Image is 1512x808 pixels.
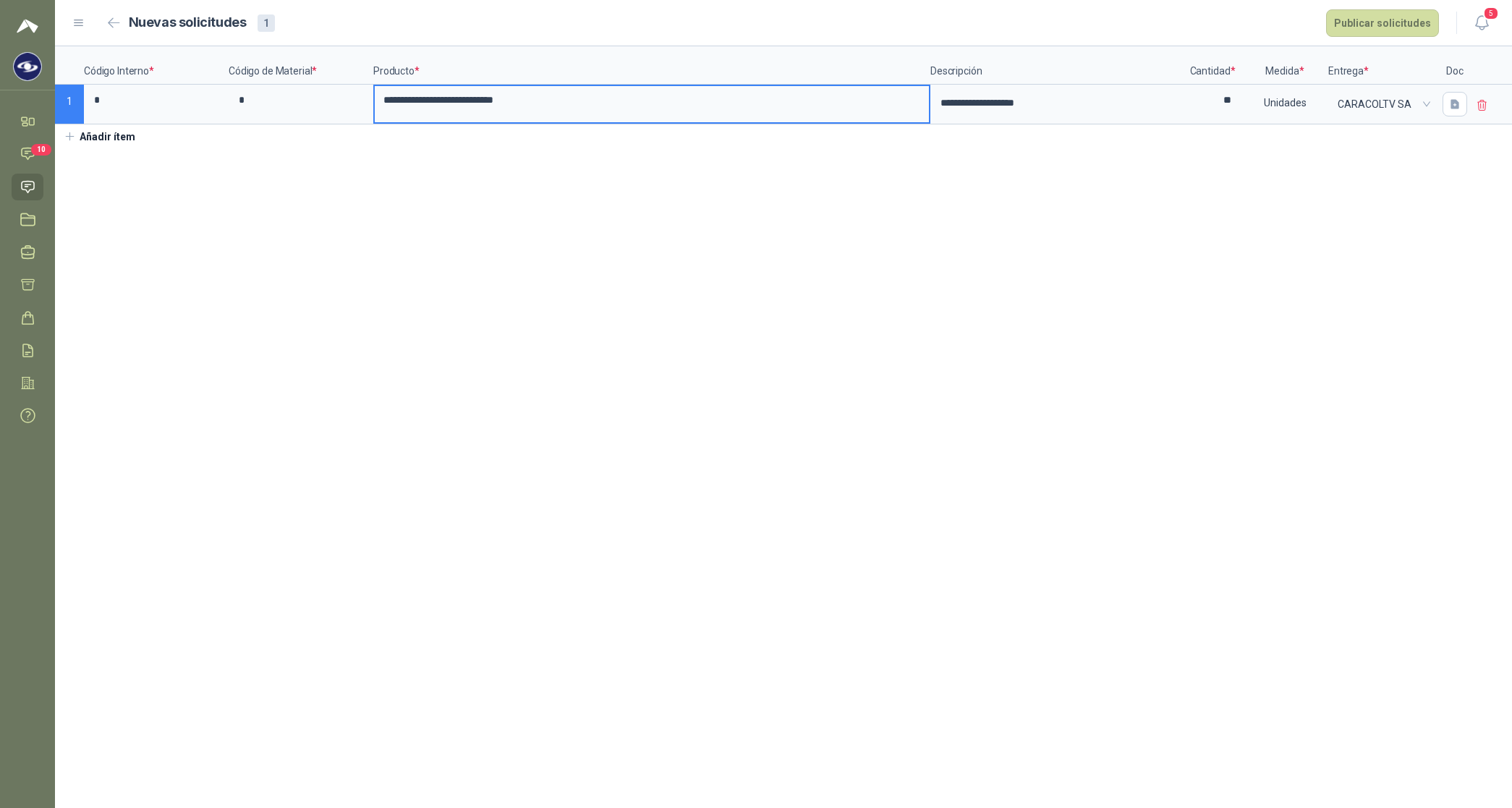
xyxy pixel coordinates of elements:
p: Cantidad [1184,46,1241,85]
div: 1 [258,14,275,32]
p: 1 [55,85,84,124]
p: Código Interno [84,46,229,85]
span: 5 [1483,7,1499,20]
div: Unidades [1243,86,1327,119]
p: Producto [373,46,930,85]
h2: Nuevas solicitudes [129,12,247,33]
button: 5 [1469,10,1495,36]
img: Logo peakr [17,17,38,35]
p: Entrega [1328,46,1437,85]
span: CARACOLTV SA [1338,93,1427,115]
img: Company Logo [14,53,41,80]
button: Añadir ítem [55,124,144,149]
a: 10 [12,140,43,167]
p: Medida [1241,46,1328,85]
p: Doc [1437,46,1473,85]
p: Descripción [930,46,1184,85]
button: Publicar solicitudes [1326,9,1439,37]
p: Código de Material [229,46,373,85]
span: 10 [31,144,51,156]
